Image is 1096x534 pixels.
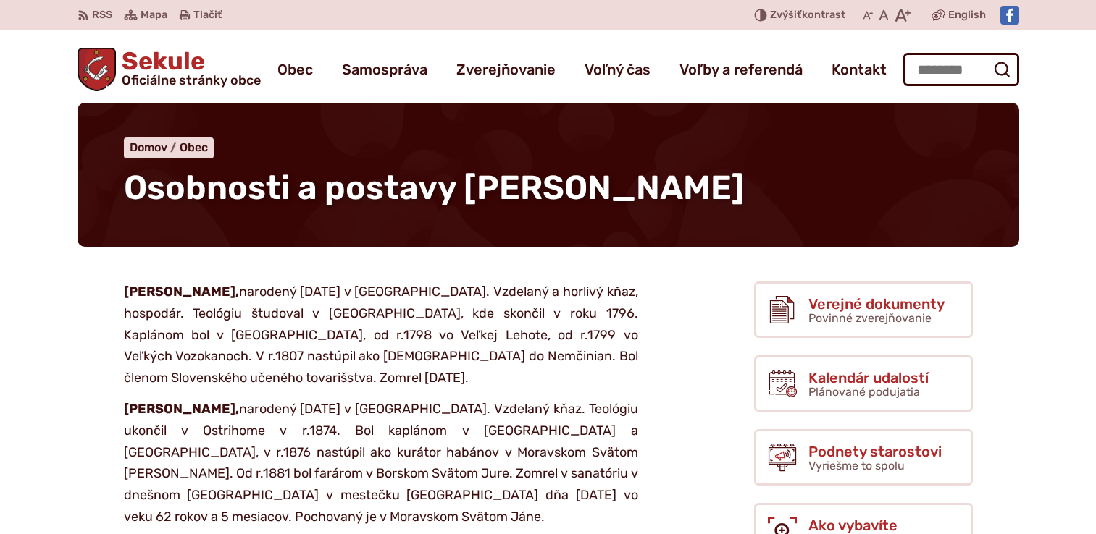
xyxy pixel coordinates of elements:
span: Povinné zverejňovanie [808,311,932,325]
a: Obec [180,140,208,154]
span: Plánované podujatia [808,385,920,399]
a: Voľby a referendá [679,49,803,90]
a: Zverejňovanie [456,49,556,90]
a: Domov [130,140,180,154]
p: narodený [DATE] v [GEOGRAPHIC_DATA]. Vzdelaný a horlivý kňaz, hospodár. Teológiu študoval v [GEOG... [124,281,638,389]
span: Sekule [116,49,261,87]
strong: [PERSON_NAME], [124,284,239,300]
a: Podnety starostovi Vyriešme to spolu [754,429,973,486]
a: Kontakt [832,49,887,90]
span: RSS [92,7,112,24]
p: narodený [DATE] v [GEOGRAPHIC_DATA]. Vzdelaný kňaz. Teológiu ukončil v Ostrihome v r.1874. Bol ka... [124,399,638,527]
span: Tlačiť [193,9,222,22]
span: Ako vybavíte [808,517,952,533]
a: Logo Sekule, prejsť na domovskú stránku. [78,48,262,91]
a: Samospráva [342,49,427,90]
span: Osobnosti a postavy [PERSON_NAME] [124,168,744,208]
span: Oficiálne stránky obce [122,74,261,87]
a: English [945,7,989,24]
span: Domov [130,140,167,154]
span: kontrast [770,9,845,22]
span: English [948,7,986,24]
span: Kalendár udalostí [808,370,929,386]
span: Vyriešme to spolu [808,459,905,472]
a: Obec [277,49,313,90]
span: Verejné dokumenty [808,296,945,312]
span: Podnety starostovi [808,444,942,459]
span: Mapa [141,7,167,24]
a: Kalendár udalostí Plánované podujatia [754,355,973,412]
a: Voľný čas [585,49,651,90]
img: Prejsť na domovskú stránku [78,48,117,91]
span: Zvýšiť [770,9,802,21]
strong: [PERSON_NAME], [124,401,239,417]
img: Prejsť na Facebook stránku [1000,6,1019,25]
a: Verejné dokumenty Povinné zverejňovanie [754,281,973,338]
